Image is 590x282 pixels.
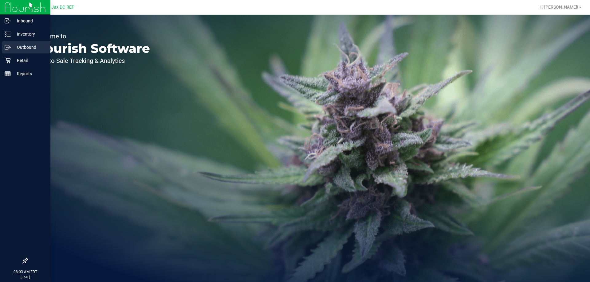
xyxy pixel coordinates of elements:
p: [DATE] [3,275,48,279]
span: Hi, [PERSON_NAME]! [538,5,578,10]
span: Jax DC REP [51,5,74,10]
p: 08:03 AM EDT [3,269,48,275]
p: Seed-to-Sale Tracking & Analytics [33,58,150,64]
inline-svg: Inventory [5,31,11,37]
p: Inbound [11,17,48,25]
p: Outbound [11,44,48,51]
inline-svg: Inbound [5,18,11,24]
p: Retail [11,57,48,64]
inline-svg: Reports [5,71,11,77]
p: Flourish Software [33,42,150,55]
p: Welcome to [33,33,150,39]
p: Reports [11,70,48,77]
inline-svg: Outbound [5,44,11,50]
p: Inventory [11,30,48,38]
inline-svg: Retail [5,57,11,64]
